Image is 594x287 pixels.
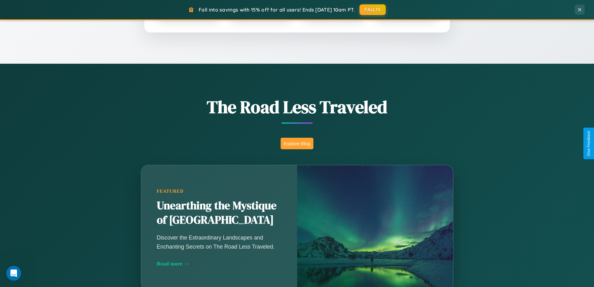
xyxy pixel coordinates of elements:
h1: The Road Less Traveled [110,95,484,119]
h2: Unearthing the Mystique of [GEOGRAPHIC_DATA] [157,199,282,227]
div: Read more → [157,260,282,267]
div: Give Feedback [587,131,591,156]
div: Featured [157,189,282,194]
iframe: Intercom live chat [6,266,21,281]
button: FALL15 [360,4,386,15]
p: Discover the Extraordinary Landscapes and Enchanting Secrets on The Road Less Traveled. [157,233,282,251]
span: Fall into savings with 15% off for all users! Ends [DATE] 10am PT. [199,7,355,13]
button: Explore Blog [281,138,313,149]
